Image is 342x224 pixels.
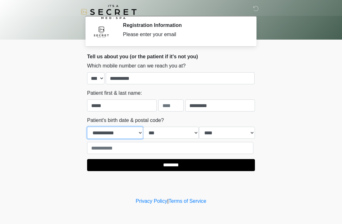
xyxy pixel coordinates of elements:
a: Terms of Service [168,198,206,204]
img: Agent Avatar [92,22,111,41]
h2: Tell us about you (or the patient if it's not you) [87,54,255,60]
a: Privacy Policy [136,198,168,204]
label: Patient first & last name: [87,89,142,97]
div: Please enter your email [123,31,245,38]
img: It's A Secret Med Spa Logo [81,5,136,19]
label: Which mobile number can we reach you at? [87,62,186,70]
h2: Registration Information [123,22,245,28]
label: Patient's birth date & postal code? [87,117,164,124]
a: | [167,198,168,204]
